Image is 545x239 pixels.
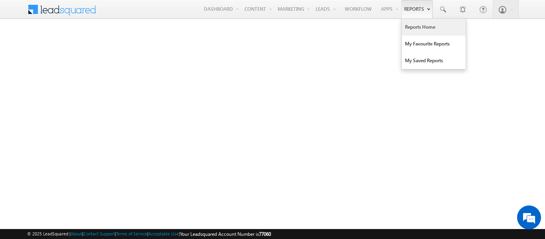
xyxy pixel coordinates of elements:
span: 77060 [259,231,271,237]
a: Acceptable Use [148,231,179,236]
a: Reports Home [402,19,466,36]
a: About [71,231,82,236]
a: Contact Support [83,231,115,236]
div: Chat with us now [41,42,134,52]
span: Your Leadsquared Account Number is [180,231,271,237]
a: My Saved Reports [402,52,466,69]
a: My Favourite Reports [402,36,466,52]
em: Start Chat [109,184,145,195]
img: d_60004797649_company_0_60004797649 [14,42,34,52]
div: Minimize live chat window [131,4,150,23]
span: © 2025 LeadSquared | | | | | [27,230,271,238]
a: Terms of Service [116,231,147,236]
textarea: Type your message and hit 'Enter' [10,74,146,178]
